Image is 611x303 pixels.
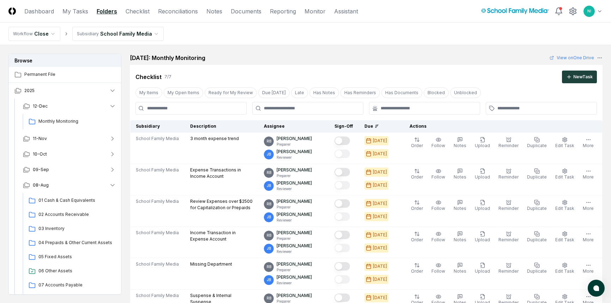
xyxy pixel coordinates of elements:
a: 06 Other Assets [26,265,116,278]
span: Order [411,268,423,274]
span: JB [267,214,271,220]
button: Duplicate [526,135,548,150]
span: Duplicate [527,174,547,180]
button: Follow [430,230,447,244]
span: Order [411,206,423,211]
div: [DATE] [373,276,387,283]
p: [PERSON_NAME] [277,243,312,249]
span: JB [267,277,271,283]
a: Monthly Monitoring [26,115,116,128]
span: Notes [454,174,466,180]
p: [PERSON_NAME] [277,274,312,280]
div: [DATE] [373,232,387,238]
button: 2025 [9,83,122,98]
div: [DATE] [373,263,387,269]
span: JB [267,183,271,188]
button: Follow [430,167,447,182]
span: Upload [475,268,490,274]
span: RB [267,201,271,207]
a: Checklist [126,7,150,16]
p: [PERSON_NAME] [277,167,312,173]
button: Mark complete [334,137,350,145]
p: [PERSON_NAME] [277,261,312,267]
button: More [581,198,595,213]
h3: Browse [9,54,121,67]
span: Upload [475,174,490,180]
a: Notes [206,7,222,16]
span: RB [267,139,271,144]
span: 06 Other Assets [38,268,113,274]
a: 03 Inventory [26,223,116,235]
span: Edit Task [555,206,574,211]
a: 01 Cash & Cash Equivalents [26,194,116,207]
button: Reminder [497,198,520,213]
button: Edit Task [554,135,576,150]
p: Missing Department [190,261,232,267]
span: School Family Media [136,198,179,205]
a: Dashboard [24,7,54,16]
th: Assignee [258,120,329,133]
button: 08-Aug [17,177,122,193]
span: Notes [454,237,466,242]
p: [PERSON_NAME] [277,211,312,218]
p: Expense Transactions in Income Account [190,167,253,180]
span: 11-Nov [33,135,47,142]
a: Permanent File [9,67,122,83]
span: Permanent File [24,71,116,78]
span: 08-Aug [33,182,49,188]
a: 05 Fixed Assets [26,251,116,263]
button: Edit Task [554,261,576,276]
button: atlas-launcher [588,280,605,297]
span: Edit Task [555,143,574,148]
button: Notes [452,230,468,244]
span: Follow [431,206,445,211]
span: Order [411,143,423,148]
span: RB [267,296,271,301]
button: Notes [452,261,468,276]
p: [PERSON_NAME] [277,292,312,299]
span: School Family Media [136,135,179,142]
button: Reminder [497,261,520,276]
p: [PERSON_NAME] [277,198,312,205]
button: My Open Items [164,87,203,98]
button: Mark complete [334,231,350,239]
p: Reviewer [277,155,312,160]
button: 11-Nov [17,131,122,146]
p: Reviewer [277,249,312,254]
button: NewTask [562,71,597,83]
span: Monthly Monitoring [38,118,113,125]
span: 04 Prepaids & Other Current Assets [38,240,113,246]
span: Notes [454,143,466,148]
a: Folders [97,7,117,16]
span: Edit Task [555,268,574,274]
span: 10-Oct [33,151,47,157]
nav: breadcrumb [8,27,164,41]
a: Assistant [334,7,358,16]
button: Upload [473,261,491,276]
div: Actions [404,123,597,129]
p: Preparer [277,142,312,147]
button: More [581,261,595,276]
span: Order [411,237,423,242]
p: [PERSON_NAME] [277,149,312,155]
span: 03 Inventory [38,225,113,232]
button: Has Reminders [340,87,380,98]
button: Mark complete [334,244,350,252]
button: Follow [430,261,447,276]
button: Order [410,261,424,276]
span: School Family Media [136,230,179,236]
img: Logo [8,7,16,15]
span: JB [267,152,271,157]
div: Checklist [135,73,162,81]
span: Upload [475,143,490,148]
span: School Family Media [136,261,179,267]
button: Mark complete [334,275,350,284]
span: Upload [475,206,490,211]
button: More [581,167,595,182]
span: Follow [431,268,445,274]
span: Follow [431,174,445,180]
button: Follow [430,198,447,213]
th: Subsidiary [130,120,185,133]
span: Upload [475,237,490,242]
span: Notes [454,268,466,274]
